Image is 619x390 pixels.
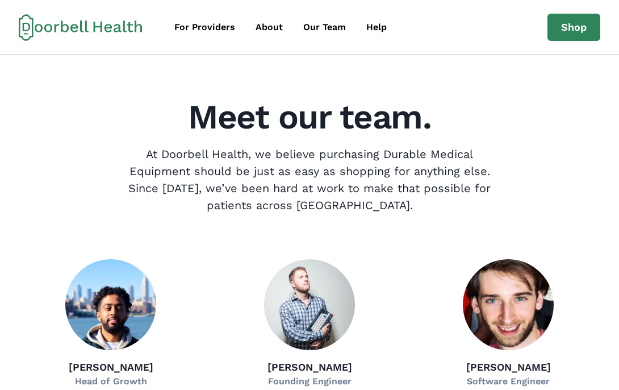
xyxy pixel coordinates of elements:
img: Agustín Brandoni [463,259,554,350]
a: Help [357,16,396,39]
a: For Providers [165,16,244,39]
a: Our Team [294,16,355,39]
a: Shop [547,14,600,41]
p: [PERSON_NAME] [267,359,352,375]
p: [PERSON_NAME] [69,359,153,375]
h2: Meet our team. [18,100,601,134]
div: About [256,20,283,34]
a: About [246,16,292,39]
p: At Doorbell Health, we believe purchasing Durable Medical Equipment should be just as easy as sho... [119,146,500,214]
p: [PERSON_NAME] [466,359,551,375]
p: Head of Growth [69,375,153,388]
div: Our Team [303,20,346,34]
img: Fadhi Ali [65,259,156,350]
img: Drew Baumann [264,259,355,350]
p: Founding Engineer [267,375,352,388]
div: For Providers [174,20,235,34]
p: Software Engineer [466,375,551,388]
div: Help [366,20,387,34]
